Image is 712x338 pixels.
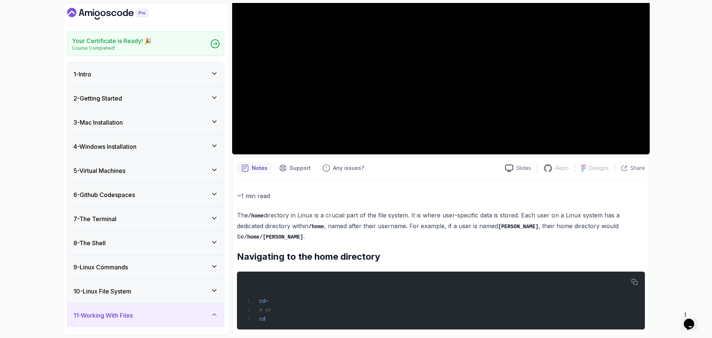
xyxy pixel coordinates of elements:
[67,86,224,110] button: 2-Getting Started
[259,307,272,313] span: # or
[67,135,224,158] button: 4-Windows Installation
[67,183,224,207] button: 6-Github Codespaces
[266,298,268,304] span: ~
[681,308,705,331] iframe: chat widget
[73,94,122,103] h3: 2 - Getting Started
[72,36,152,45] h2: Your Certificate is Ready! 🎉
[67,207,224,231] button: 7-The Terminal
[237,191,645,201] p: ~1 min read
[499,164,537,172] a: Slides
[498,224,538,230] code: [PERSON_NAME]
[67,62,224,86] button: 1-Intro
[244,234,303,240] code: /home/[PERSON_NAME]
[73,70,91,79] h3: 1 - Intro
[516,164,531,172] p: Slides
[615,164,645,172] button: Share
[67,32,224,56] a: Your Certificate is Ready! 🎉Course Completed!
[259,316,266,322] span: cd
[67,255,224,279] button: 9-Linux Commands
[67,8,165,20] a: Dashboard
[72,45,152,51] p: Course Completed!
[259,298,266,304] span: cd
[73,311,133,320] h3: 11 - Working With Files
[73,166,125,175] h3: 5 - Virtual Machines
[556,164,569,172] p: Repo
[67,279,224,303] button: 10-Linux File System
[73,214,116,223] h3: 7 - The Terminal
[73,263,128,272] h3: 9 - Linux Commands
[67,231,224,255] button: 8-The Shell
[67,159,224,183] button: 5-Virtual Machines
[67,111,224,134] button: 3-Mac Installation
[73,239,106,247] h3: 8 - The Shell
[237,210,645,242] p: The directory in Linux is a crucial part of the file system. It is where user-specific data is st...
[73,287,131,296] h3: 10 - Linux File System
[73,190,135,199] h3: 6 - Github Codespaces
[73,142,136,151] h3: 4 - Windows Installation
[237,251,645,263] h2: Navigating to the home directory
[248,213,264,219] code: /home
[589,164,609,172] p: Designs
[73,118,123,127] h3: 3 - Mac Installation
[67,303,224,327] button: 11-Working With Files
[309,224,324,230] code: /home
[630,164,645,172] p: Share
